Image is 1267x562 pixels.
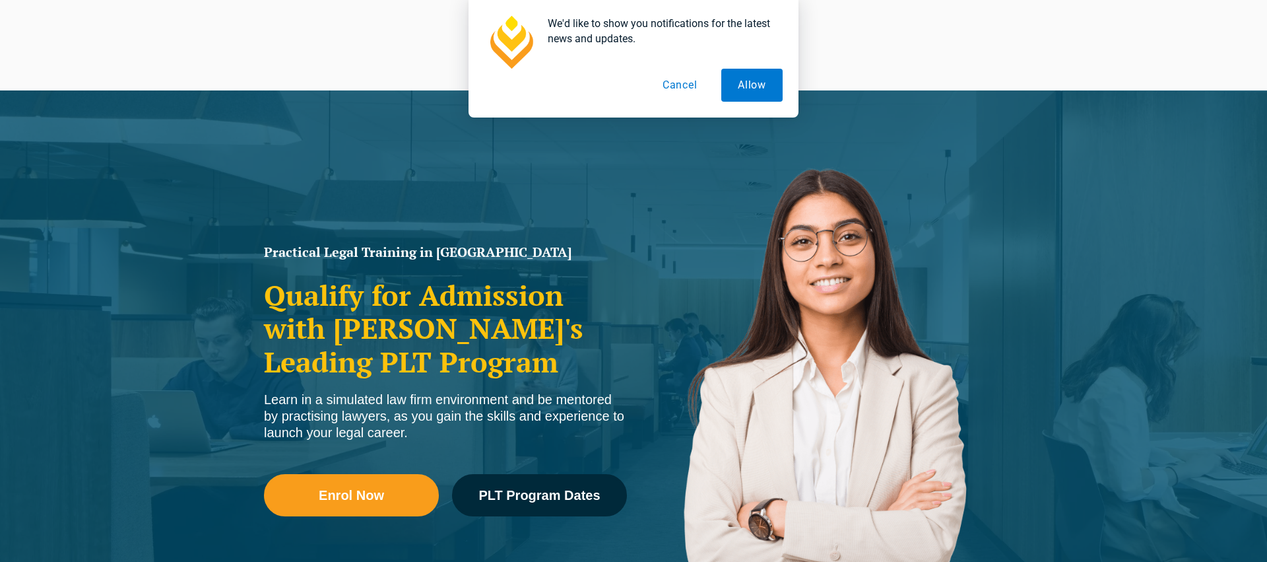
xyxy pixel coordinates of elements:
[264,279,627,378] h2: Qualify for Admission with [PERSON_NAME]'s Leading PLT Program
[264,392,627,441] div: Learn in a simulated law firm environment and be mentored by practising lawyers, as you gain the ...
[264,474,439,516] a: Enrol Now
[537,16,783,46] div: We'd like to show you notifications for the latest news and updates.
[452,474,627,516] a: PLT Program Dates
[319,489,384,502] span: Enrol Now
[721,69,783,102] button: Allow
[646,69,714,102] button: Cancel
[478,489,600,502] span: PLT Program Dates
[484,16,537,69] img: notification icon
[264,246,627,259] h1: Practical Legal Training in [GEOGRAPHIC_DATA]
